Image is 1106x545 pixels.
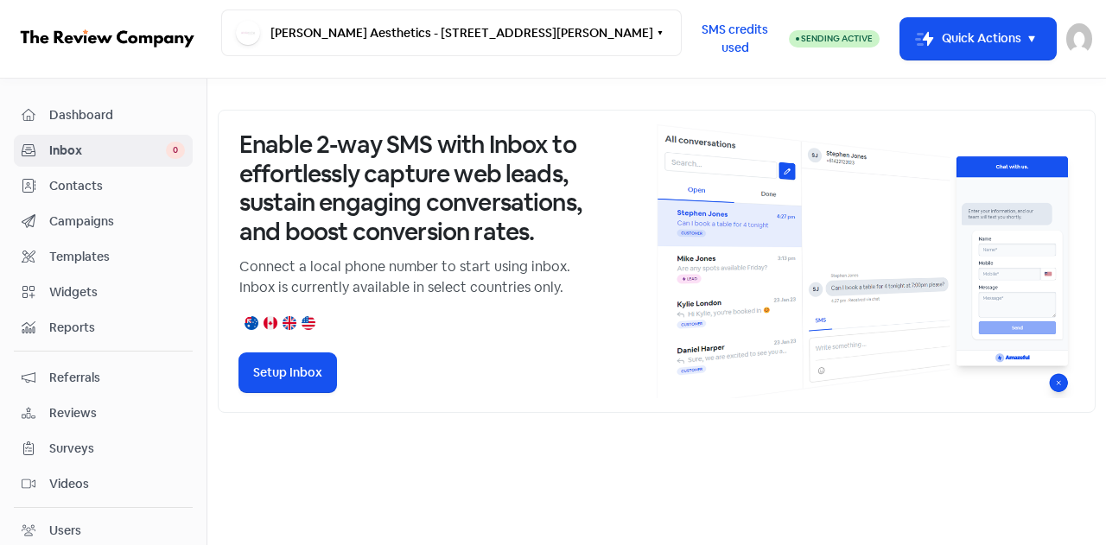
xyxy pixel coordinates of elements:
span: Campaigns [49,212,185,231]
h3: Enable 2-way SMS with Inbox to effortlessly capture web leads, sustain engaging conversations, an... [239,130,585,246]
span: Reviews [49,404,185,422]
a: SMS credits used [682,29,789,47]
span: Videos [49,475,185,493]
a: Referrals [14,362,193,394]
a: Inbox 0 [14,135,193,167]
span: Templates [49,248,185,266]
img: User [1066,23,1092,54]
span: Surveys [49,440,185,458]
a: Sending Active [789,29,880,49]
span: Reports [49,319,185,337]
a: Widgets [14,276,193,308]
button: Setup Inbox [239,353,336,392]
a: Reviews [14,397,193,429]
img: inbox-default-image-2.png [657,124,1074,398]
a: Campaigns [14,206,193,238]
span: Dashboard [49,106,185,124]
a: Dashboard [14,99,193,131]
a: Templates [14,241,193,273]
img: canada.png [264,316,277,330]
p: Connect a local phone number to start using inbox. Inbox is currently available in select countri... [239,257,585,298]
span: Sending Active [801,33,873,44]
a: Reports [14,312,193,344]
span: Referrals [49,369,185,387]
span: 0 [166,142,185,159]
img: united-kingdom.png [283,316,296,330]
a: Videos [14,468,193,500]
a: Contacts [14,170,193,202]
a: Surveys [14,433,193,465]
span: Widgets [49,283,185,301]
div: Users [49,522,81,540]
span: Inbox [49,142,166,160]
button: Quick Actions [900,18,1056,60]
img: united-states.png [302,316,315,330]
button: [PERSON_NAME] Aesthetics - [STREET_ADDRESS][PERSON_NAME] [221,10,682,56]
span: Contacts [49,177,185,195]
span: SMS credits used [696,21,774,57]
img: australia.png [245,316,258,330]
